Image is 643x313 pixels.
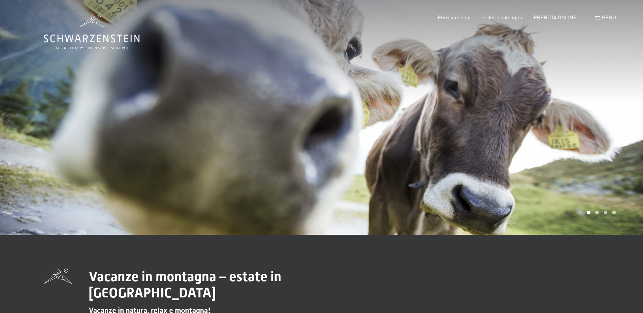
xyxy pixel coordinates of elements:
span: Menu [602,14,616,20]
a: Premium Spa [438,14,469,20]
div: Carousel Page 2 [595,211,599,214]
a: PRENOTA ONLINE [534,14,577,20]
div: Carousel Page 4 [612,211,616,214]
span: Vacanze in montagna – estate in [GEOGRAPHIC_DATA] [89,269,281,301]
a: Galleria immagini [481,14,522,20]
div: Carousel Page 3 [604,211,607,214]
div: Carousel Pagination [584,211,616,214]
div: Carousel Page 1 (Current Slide) [587,211,590,214]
